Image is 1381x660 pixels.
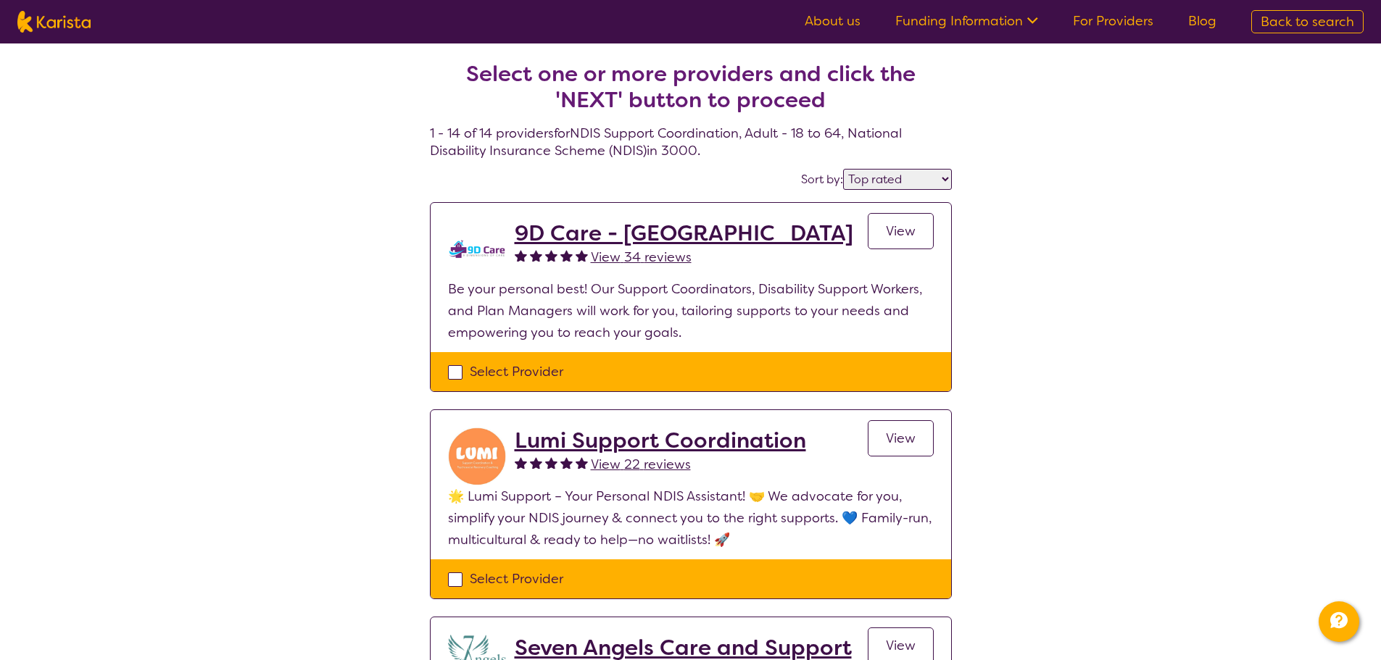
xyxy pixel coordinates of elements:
img: fullstar [515,456,527,469]
a: Back to search [1251,10,1364,33]
img: fullstar [530,249,542,262]
a: Lumi Support Coordination [515,427,806,454]
img: fullstar [530,456,542,469]
a: Funding Information [895,12,1038,30]
img: rybwu2dtdo40a3tyd2no.jpg [448,427,506,485]
a: For Providers [1073,12,1153,30]
span: View 22 reviews [591,456,691,473]
h2: Select one or more providers and click the 'NEXT' button to proceed [447,61,934,113]
span: View [886,430,916,447]
a: 9D Care - [GEOGRAPHIC_DATA] [515,220,853,246]
img: fullstar [515,249,527,262]
img: fullstar [545,249,557,262]
img: fullstar [576,249,588,262]
a: View [868,213,934,249]
button: Channel Menu [1319,601,1359,642]
img: fullstar [576,456,588,469]
img: fullstar [560,249,573,262]
a: View 22 reviews [591,454,691,475]
a: View [868,420,934,456]
a: Blog [1188,12,1216,30]
a: About us [805,12,860,30]
img: fullstar [560,456,573,469]
a: View 34 reviews [591,246,692,268]
img: fullstar [545,456,557,469]
img: Karista logo [17,11,91,33]
p: Be your personal best! Our Support Coordinators, Disability Support Workers, and Plan Managers wi... [448,278,934,343]
p: 🌟 Lumi Support – Your Personal NDIS Assistant! 🤝 We advocate for you, simplify your NDIS journey ... [448,485,934,551]
label: Sort by: [801,172,843,187]
h4: 1 - 14 of 14 providers for NDIS Support Coordination , Adult - 18 to 64 , National Disability Ins... [430,26,952,159]
span: View [886,222,916,240]
img: zklkmrpc7cqrnhnbeqm0.png [448,220,506,278]
span: View 34 reviews [591,248,692,266]
span: Back to search [1261,13,1354,30]
span: View [886,637,916,654]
